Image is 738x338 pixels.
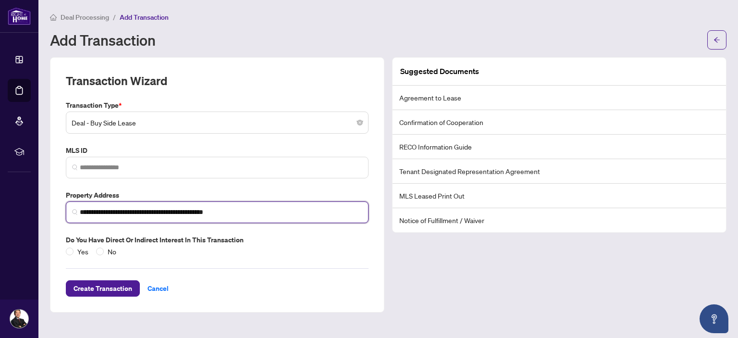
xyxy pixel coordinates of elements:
img: Profile Icon [10,310,28,328]
button: Open asap [700,304,728,333]
img: search_icon [72,209,78,215]
span: Deal - Buy Side Lease [72,113,363,132]
button: Create Transaction [66,280,140,297]
span: Cancel [148,281,169,296]
span: arrow-left [713,37,720,43]
button: Cancel [140,280,176,297]
span: Yes [74,246,92,257]
span: home [50,14,57,21]
span: close-circle [357,120,363,125]
img: logo [8,7,31,25]
label: MLS ID [66,145,369,156]
li: Agreement to Lease [393,86,726,110]
label: Property Address [66,190,369,200]
label: Transaction Type [66,100,369,111]
h2: Transaction Wizard [66,73,167,88]
li: Confirmation of Cooperation [393,110,726,135]
li: Notice of Fulfillment / Waiver [393,208,726,232]
span: No [104,246,120,257]
li: / [113,12,116,23]
article: Suggested Documents [400,65,479,77]
label: Do you have direct or indirect interest in this transaction [66,235,369,245]
h1: Add Transaction [50,32,156,48]
span: Add Transaction [120,13,169,22]
li: MLS Leased Print Out [393,184,726,208]
img: search_icon [72,164,78,170]
li: Tenant Designated Representation Agreement [393,159,726,184]
li: RECO Information Guide [393,135,726,159]
span: Create Transaction [74,281,132,296]
span: Deal Processing [61,13,109,22]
